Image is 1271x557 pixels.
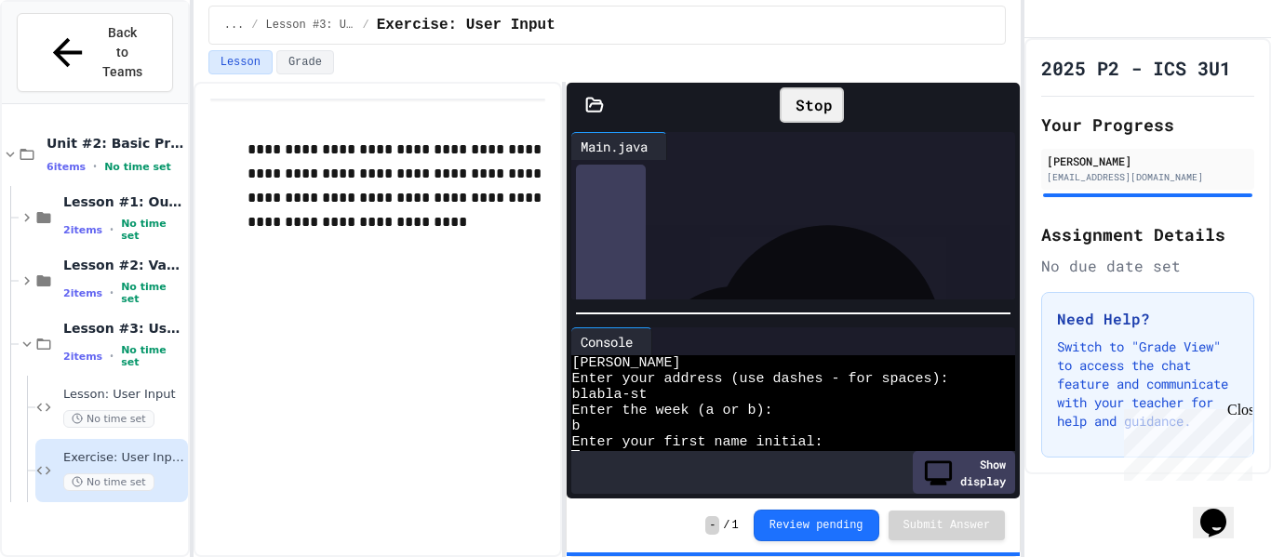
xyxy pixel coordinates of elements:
[47,135,184,152] span: Unit #2: Basic Programming Concepts
[110,349,114,364] span: •
[1047,170,1249,184] div: [EMAIL_ADDRESS][DOMAIN_NAME]
[121,344,184,368] span: No time set
[63,287,102,299] span: 2 items
[266,18,355,33] span: Lesson #3: User Input
[47,161,86,173] span: 6 items
[63,224,102,236] span: 2 items
[63,193,184,210] span: Lesson #1: Output/Output Formatting
[913,451,1015,494] div: Show display
[100,23,144,82] span: Back to Teams
[63,351,102,363] span: 2 items
[576,165,646,529] div: History
[104,161,171,173] span: No time set
[63,257,184,273] span: Lesson #2: Variables & Data Types
[377,14,555,36] span: Exercise: User Input
[571,387,647,403] span: blabla-st
[1057,338,1238,431] p: Switch to "Grade View" to access the chat feature and communicate with your teacher for help and ...
[903,518,991,533] span: Submit Answer
[1117,402,1252,481] iframe: chat widget
[110,285,114,300] span: •
[571,418,580,434] span: b
[1047,153,1249,169] div: [PERSON_NAME]
[110,222,114,237] span: •
[121,281,184,305] span: No time set
[780,87,844,123] div: Stop
[93,159,97,174] span: •
[889,511,1006,540] button: Submit Answer
[705,516,719,535] span: -
[63,450,184,466] span: Exercise: User Input
[1041,112,1254,138] h2: Your Progress
[754,510,879,541] button: Review pending
[276,50,334,74] button: Grade
[571,327,652,355] div: Console
[224,18,245,33] span: ...
[571,132,667,160] div: Main.java
[571,355,680,371] span: [PERSON_NAME]
[251,18,258,33] span: /
[63,320,184,337] span: Lesson #3: User Input
[571,403,772,418] span: Enter the week (a or b):
[1057,308,1238,330] h3: Need Help?
[63,410,154,428] span: No time set
[1041,55,1231,81] h1: 2025 P2 - ICS 3U1
[571,434,823,450] span: Enter your first name initial:
[63,473,154,491] span: No time set
[571,371,948,387] span: Enter your address (use dashes - for spaces):
[1193,483,1252,538] iframe: chat widget
[571,332,642,351] div: Console
[1041,255,1254,277] div: No due date set
[17,13,173,92] button: Back to Teams
[208,50,273,74] button: Lesson
[732,518,739,533] span: 1
[121,218,184,242] span: No time set
[363,18,369,33] span: /
[1041,221,1254,247] h2: Assignment Details
[7,7,128,118] div: Chat with us now!Close
[571,137,657,156] div: Main.java
[63,387,184,403] span: Lesson: User Input
[723,518,729,533] span: /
